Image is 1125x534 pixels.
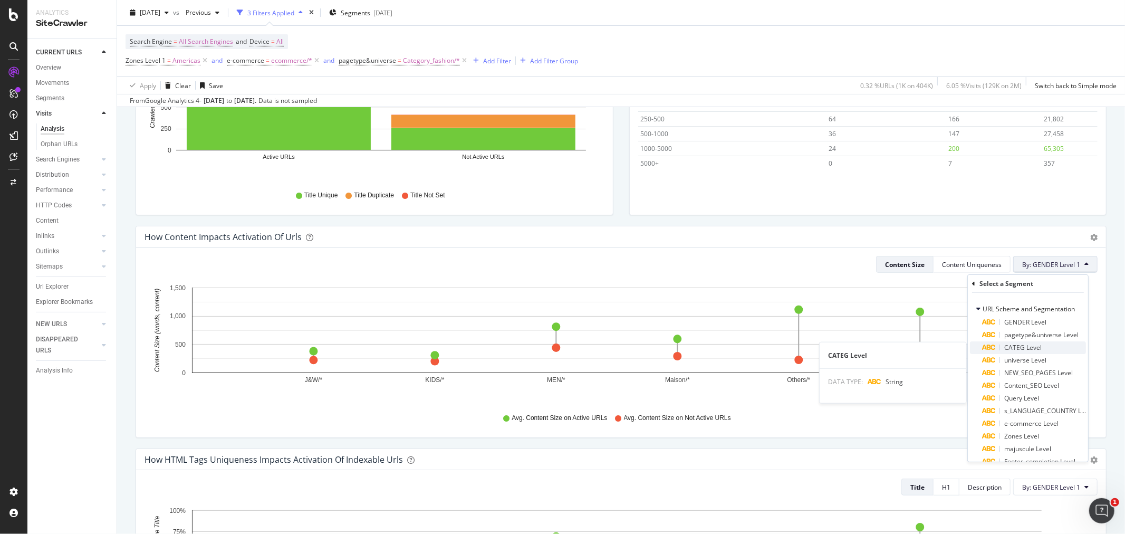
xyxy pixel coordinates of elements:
div: Sitemaps [36,261,63,272]
div: How content impacts activation of urls [145,232,302,242]
div: [DATE] [204,96,224,106]
a: HTTP Codes [36,200,99,211]
span: Title Duplicate [354,191,394,200]
span: s_LANGUAGE_COUNTRY Level [1004,406,1093,415]
div: 3 Filters Applied [247,8,294,17]
span: NEW_SEO_PAGES Level [1004,368,1073,377]
button: Segments[DATE] [325,4,397,21]
span: Search Engine [130,37,172,46]
div: Select a Segment [979,279,1033,288]
div: gear [1090,234,1098,241]
text: 100% [169,507,186,514]
div: A chart. [145,281,1089,404]
iframe: Intercom live chat [1089,498,1114,523]
div: Analysis [41,123,64,135]
a: Content [36,215,109,226]
a: NEW URLS [36,319,99,330]
div: From Google Analytics 4 - to Data is not sampled [130,96,317,106]
div: HTTP Codes [36,200,72,211]
text: 0 [182,369,186,377]
text: 500 [161,104,171,111]
a: Orphan URLs [41,139,109,150]
button: Description [959,479,1011,495]
span: 1000-5000 [641,144,672,153]
button: By: GENDER Level 1 [1013,256,1098,273]
div: times [307,7,316,18]
a: Performance [36,185,99,196]
a: Explorer Bookmarks [36,297,109,308]
button: By: GENDER Level 1 [1013,479,1098,495]
a: Segments [36,93,109,104]
div: gear [1090,456,1098,464]
span: 5000+ [641,159,659,168]
span: Device [249,37,270,46]
span: Zones Level [1004,432,1039,441]
div: Inlinks [36,231,54,242]
div: NEW URLS [36,319,67,330]
div: How HTML tags uniqueness impacts activation of indexable urls [145,454,403,465]
a: Movements [36,78,109,89]
span: = [398,56,401,65]
div: Description [968,483,1002,492]
a: DISAPPEARED URLS [36,334,99,356]
span: By: GENDER Level 1 [1022,483,1080,492]
div: DISAPPEARED URLS [36,334,89,356]
a: Outlinks [36,246,99,257]
div: Content [36,215,59,226]
span: By: GENDER Level 1 [1022,260,1080,269]
div: H1 [942,483,950,492]
div: Switch back to Simple mode [1035,81,1117,90]
a: Analysis Info [36,365,109,376]
div: Add Filter Group [530,56,578,65]
text: 0 [168,147,171,154]
div: Content Uniqueness [942,260,1002,269]
span: Title Not Set [410,191,445,200]
text: Maison/* [665,376,690,384]
button: Content Uniqueness [934,256,1011,273]
button: Switch back to Simple mode [1031,77,1117,94]
div: Performance [36,185,73,196]
a: Sitemaps [36,261,99,272]
span: 0 [829,159,833,168]
a: CURRENT URLS [36,47,99,58]
span: Segments [341,8,370,17]
button: [DATE] [126,4,173,21]
div: and [211,56,223,65]
span: Content_SEO Level [1004,381,1059,390]
div: [DATE] . [234,96,256,106]
div: Search Engines [36,154,80,165]
div: Movements [36,78,69,89]
span: e-commerce [227,56,264,65]
button: Clear [161,77,191,94]
button: Title [901,479,934,495]
div: Title [910,483,925,492]
span: pagetype&universe [339,56,396,65]
text: J&W/* [305,376,323,384]
div: Distribution [36,169,69,180]
span: 21,802 [1044,115,1064,123]
text: 1,000 [170,313,186,320]
span: Americas [172,53,200,68]
span: 2025 Sep. 5th [140,8,160,17]
span: vs [173,8,181,17]
span: 65,305 [1044,144,1064,153]
div: Clear [175,81,191,90]
div: Analysis Info [36,365,73,376]
a: Overview [36,62,109,73]
span: 7 [949,159,953,168]
span: majuscule Level [1004,444,1051,453]
div: Orphan URLs [41,139,78,150]
span: DATA TYPE: [828,377,863,386]
button: Add Filter [469,54,511,67]
span: Query Level [1004,394,1039,403]
button: Content Size [876,256,934,273]
text: Others/* [787,376,810,384]
button: 3 Filters Applied [233,4,307,21]
div: 0.32 % URLs ( 1K on 404K ) [860,81,933,90]
div: Add Filter [483,56,511,65]
text: KIDS/* [425,376,444,384]
span: and [236,37,247,46]
div: [DATE] [373,8,392,17]
span: 147 [949,129,960,138]
span: e-commerce Level [1004,419,1059,428]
